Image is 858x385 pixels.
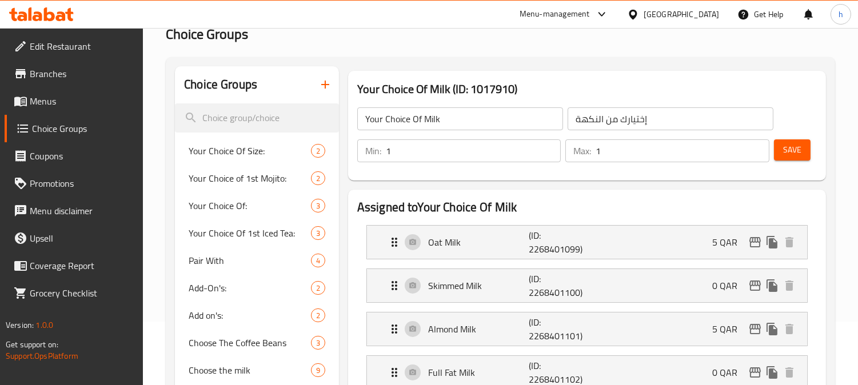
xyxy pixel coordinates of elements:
a: Choice Groups [5,115,143,142]
span: 1.0.0 [35,318,53,332]
p: (ID: 2268401101) [529,315,596,343]
span: Choose the milk [189,363,311,377]
h2: Assigned to Your Choice Of Milk [357,199,817,216]
p: Skimmed Milk [428,279,529,292]
span: Menu disclaimer [30,204,134,218]
span: Your Choice Of: [189,199,311,212]
p: Max: [573,144,591,158]
div: Choose the milk9 [175,356,339,384]
span: Save [783,143,801,157]
span: Your Choice Of Size: [189,144,311,158]
div: Menu-management [520,7,590,21]
div: Choices [311,363,325,377]
button: edit [747,364,764,381]
p: 5 QAR [712,322,747,336]
span: Choice Groups [32,122,134,135]
button: duplicate [764,234,781,251]
button: duplicate [764,364,781,381]
a: Upsell [5,224,143,252]
a: Coverage Report [5,252,143,279]
button: delete [781,320,798,338]
span: 2 [312,173,325,184]
p: Almond Milk [428,322,529,336]
span: Upsell [30,231,134,245]
div: Add-On's:2 [175,274,339,302]
div: Choices [311,336,325,350]
a: Support.OpsPlatform [6,348,78,363]
p: (ID: 2268401099) [529,228,596,256]
h3: Your Choice Of Milk (ID: 1017910) [357,80,817,98]
div: [GEOGRAPHIC_DATA] [644,8,719,21]
li: Expand [357,264,817,307]
div: Expand [367,269,807,302]
input: search [175,103,339,133]
span: 9 [312,365,325,376]
a: Menus [5,87,143,115]
p: 5 QAR [712,235,747,249]
span: 2 [312,283,325,294]
div: Choices [311,308,325,322]
div: Your Choice of 1st Mojito:2 [175,165,339,192]
a: Edit Restaurant [5,33,143,60]
a: Grocery Checklist [5,279,143,307]
span: 2 [312,310,325,321]
span: Branches [30,67,134,81]
button: delete [781,234,798,251]
div: Choices [311,254,325,267]
span: Menus [30,94,134,108]
a: Branches [5,60,143,87]
div: Expand [367,226,807,259]
button: edit [747,234,764,251]
span: Coupons [30,149,134,163]
button: edit [747,277,764,294]
div: Pair With4 [175,247,339,274]
a: Promotions [5,170,143,197]
div: Add on's:2 [175,302,339,329]
div: Your Choice Of:3 [175,192,339,219]
span: Add on's: [189,308,311,322]
li: Expand [357,220,817,264]
div: Choices [311,226,325,240]
span: Add-On's: [189,281,311,295]
p: Oat Milk [428,235,529,249]
div: Expand [367,312,807,346]
p: Full Fat Milk [428,366,529,379]
span: Coverage Report [30,259,134,272]
button: duplicate [764,277,781,294]
a: Menu disclaimer [5,197,143,224]
div: Choices [311,199,325,212]
span: 3 [312,228,325,239]
div: Choices [311,171,325,185]
p: (ID: 2268401100) [529,272,596,299]
span: Choice Groups [166,21,248,47]
span: 3 [312,338,325,348]
span: Version: [6,318,34,332]
div: Your Choice Of 1st Iced Tea:3 [175,219,339,247]
button: delete [781,277,798,294]
div: Choose The Coffee Beans3 [175,329,339,356]
span: Promotions [30,177,134,190]
div: Choices [311,144,325,158]
p: 0 QAR [712,366,747,379]
span: 3 [312,200,325,211]
button: edit [747,320,764,338]
span: Your Choice Of 1st Iced Tea: [189,226,311,240]
span: Choose The Coffee Beans [189,336,311,350]
button: Save [774,139,811,161]
button: delete [781,364,798,381]
span: Your Choice of 1st Mojito: [189,171,311,185]
span: Get support on: [6,337,58,352]
li: Expand [357,307,817,351]
a: Coupons [5,142,143,170]
div: Your Choice Of Size:2 [175,137,339,165]
span: Grocery Checklist [30,286,134,300]
span: Pair With [189,254,311,267]
span: Edit Restaurant [30,39,134,53]
span: h [839,8,843,21]
div: Choices [311,281,325,295]
button: duplicate [764,320,781,338]
h2: Choice Groups [184,76,257,93]
p: Min: [365,144,381,158]
span: 2 [312,146,325,157]
p: 0 QAR [712,279,747,292]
